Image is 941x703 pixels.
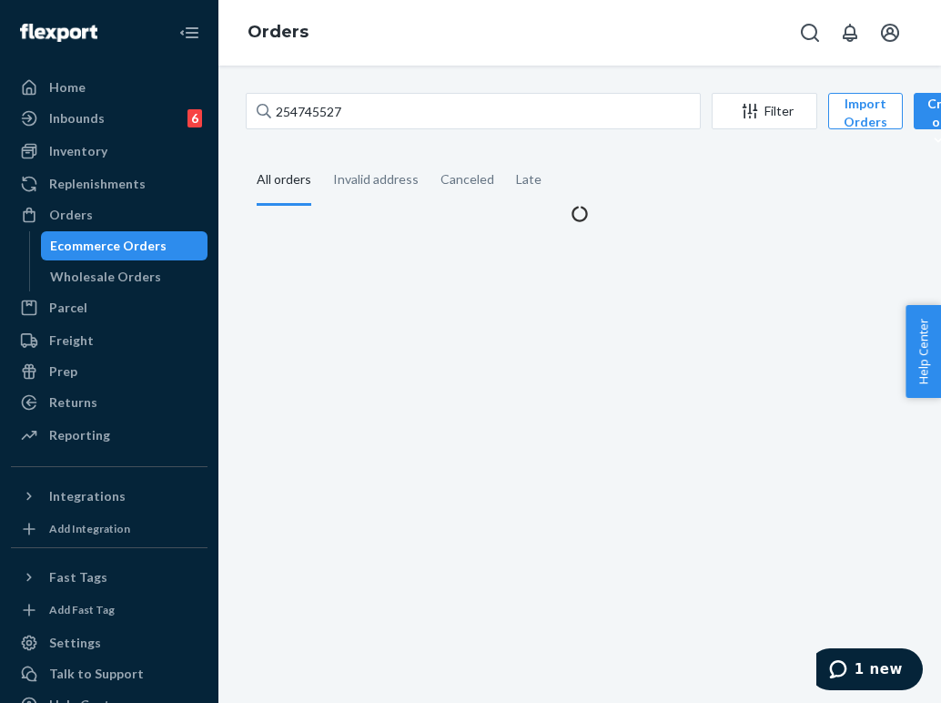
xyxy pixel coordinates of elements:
div: Canceled [440,156,494,203]
a: Orders [248,22,309,42]
a: Prep [11,357,207,386]
div: 6 [187,109,202,127]
div: Fast Tags [49,568,107,586]
a: Inbounds6 [11,104,207,133]
div: Returns [49,393,97,412]
button: Filter [712,93,817,129]
button: Close Navigation [171,15,207,51]
div: Reporting [49,426,110,444]
a: Inventory [11,137,207,166]
div: Parcel [49,299,87,317]
img: Flexport logo [20,24,97,42]
div: Talk to Support [49,665,144,683]
a: Wholesale Orders [41,262,208,291]
a: Add Integration [11,518,207,540]
button: Talk to Support [11,659,207,688]
div: Home [49,78,86,97]
button: Open account menu [872,15,908,51]
div: Inventory [49,142,107,160]
a: Reporting [11,421,207,450]
button: Open notifications [832,15,868,51]
a: Replenishments [11,169,207,199]
div: Settings [49,634,101,652]
a: Ecommerce Orders [41,231,208,260]
ol: breadcrumbs [233,6,323,59]
div: Filter [713,102,816,120]
button: Import Orders [828,93,903,129]
iframe: Opens a widget where you can chat to one of our agents [816,648,923,694]
button: Integrations [11,482,207,511]
div: Add Integration [49,521,130,536]
div: Ecommerce Orders [50,237,167,255]
a: Parcel [11,293,207,322]
div: Replenishments [49,175,146,193]
a: Settings [11,628,207,657]
input: Search orders [246,93,701,129]
div: Wholesale Orders [50,268,161,286]
a: Home [11,73,207,102]
div: Prep [49,362,77,381]
a: Orders [11,200,207,229]
button: Help Center [906,305,941,398]
div: Add Fast Tag [49,602,115,617]
div: Inbounds [49,109,105,127]
div: Integrations [49,487,126,505]
div: Freight [49,331,94,350]
button: Open Search Box [792,15,828,51]
a: Freight [11,326,207,355]
div: Orders [49,206,93,224]
a: Add Fast Tag [11,599,207,621]
div: Invalid address [333,156,419,203]
div: Late [516,156,541,203]
div: All orders [257,156,311,206]
a: Returns [11,388,207,417]
button: Fast Tags [11,563,207,592]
